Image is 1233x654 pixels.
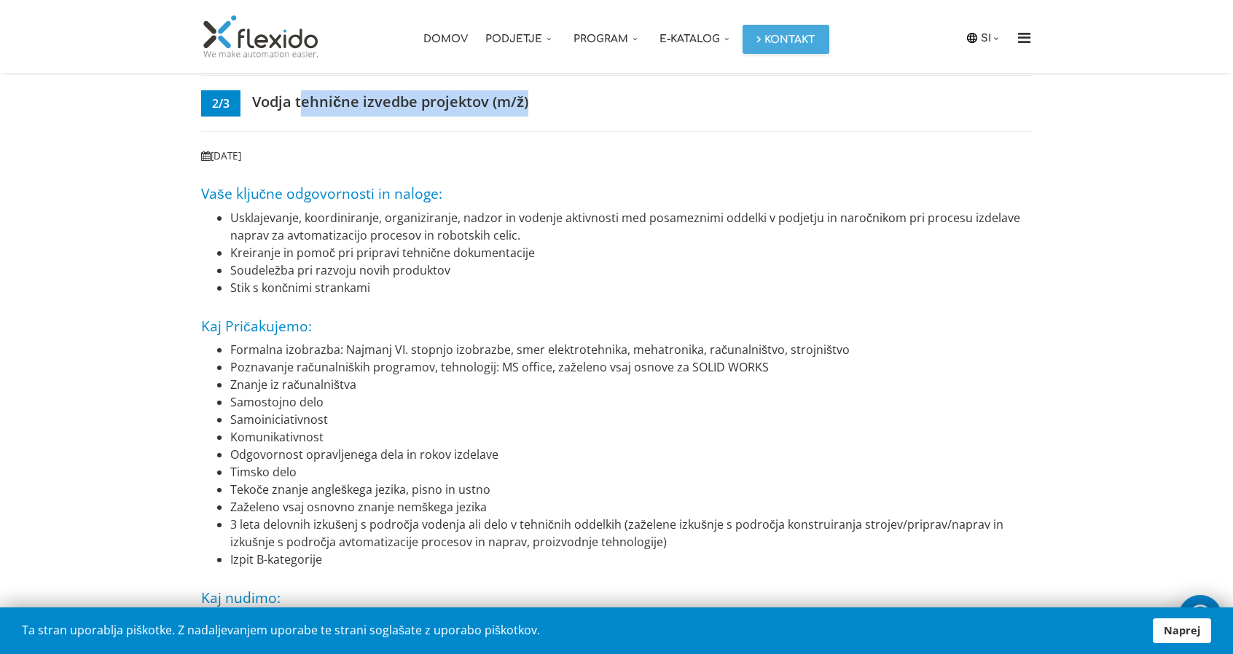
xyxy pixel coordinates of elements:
li: Zaželeno vsaj osnovno znanje nemškega jezika [230,498,1032,516]
li: 3 leta delovnih izkušenj s področja vodenja ali delo v tehničnih oddelkih (zaželene izkušnje s po... [230,516,1032,551]
li: Poznavanje računalniških programov, tehnologij: MS office, zaželeno vsaj osnove za SOLID WORKS [230,358,1032,376]
a: SI [981,30,1003,46]
li: Tekoče znanje angleškega jezika, pisno in ustno [230,481,1032,498]
li: Izpit B-kategorije [230,551,1032,568]
img: icon-laguage.svg [966,31,979,44]
a: Kontakt [743,25,829,54]
li: Soudeležba pri razvoju novih produktov [230,261,1032,279]
li: Samostojno delo [230,393,1032,411]
h5: Vodja tehnične izvedbe projektov (m/ž) [201,90,1032,117]
li: Kreiranje in pomoč pri pripravi tehnične dokumentacije [230,244,1032,261]
span: 2/3 [201,90,240,117]
li: Odgovornost opravljenega dela in rokov izdelave [230,446,1032,463]
i: Menu [1012,31,1036,45]
li: Formalna izobrazba: Najmanj VI. stopnjo izobrazbe, smer elektrotehnika, mehatronika, računalništv... [230,341,1032,358]
img: Flexido, d.o.o. [201,15,321,58]
li: Timsko delo [230,463,1032,481]
li: Samoiniciativnost [230,411,1032,428]
li: Stik s končnimi strankami [230,279,1032,296]
li: Usklajevanje, koordiniranje, organiziranje, nadzor in vodenje aktivnosti med posameznimi oddelki ... [230,209,1032,244]
h4: Vaše ključne odgovornosti in naloge: [201,171,1032,201]
a: Naprej [1153,618,1211,643]
img: whatsapp_icon_white.svg [1186,602,1215,630]
li: Komunikativnost [230,428,1032,446]
h4: Kaj Pričakujemo: [201,304,1032,334]
h4: Kaj nudimo: [201,575,1032,605]
small: [DATE] [201,149,241,162]
li: Znanje iz računalništva [230,376,1032,393]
